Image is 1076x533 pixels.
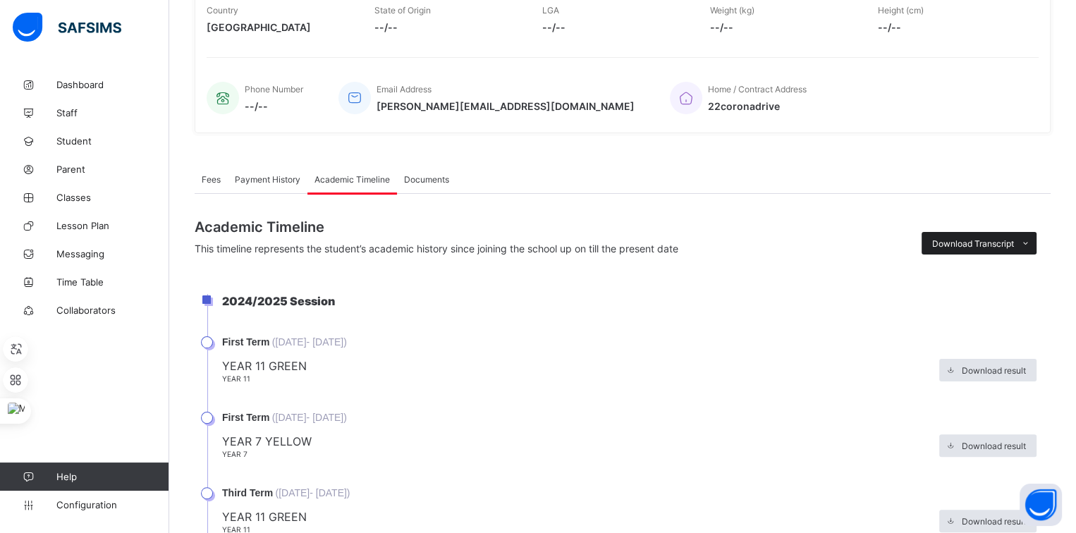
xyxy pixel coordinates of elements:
span: Academic Timeline [314,174,390,185]
span: YEAR 11 GREEN [222,510,932,524]
span: --/-- [710,21,857,33]
span: YEAR 7 YELLOW [222,434,932,448]
span: ( [DATE] - [DATE] ) [272,412,347,423]
span: Classes [56,192,169,203]
span: --/-- [245,100,303,112]
span: Dashboard [56,79,169,90]
span: Lesson Plan [56,220,169,231]
span: Download Transcript [932,238,1014,249]
span: --/-- [542,21,689,33]
span: Help [56,471,169,482]
span: Download result [962,516,1026,527]
span: [PERSON_NAME][EMAIL_ADDRESS][DOMAIN_NAME] [377,100,635,112]
span: Time Table [56,276,169,288]
span: Collaborators [56,305,169,316]
span: 2024/2025 Session [222,294,335,308]
span: Documents [404,174,449,185]
span: Parent [56,164,169,175]
span: ( [DATE] - [DATE] ) [272,336,347,348]
span: Payment History [235,174,300,185]
span: Home / Contract Address [708,84,807,94]
span: Third Term [222,487,273,498]
span: Student [56,135,169,147]
span: [GEOGRAPHIC_DATA] [207,21,353,33]
span: Email Address [377,84,432,94]
span: Messaging [56,248,169,259]
span: Country [207,5,238,16]
span: Configuration [56,499,169,510]
span: First Term [222,412,269,423]
span: ( [DATE] - [DATE] ) [275,487,350,498]
span: Fees [202,174,221,185]
span: LGA [542,5,559,16]
span: --/-- [878,21,1025,33]
span: This timeline represents the student’s academic history since joining the school up on till the p... [195,243,678,255]
span: Height (cm) [878,5,924,16]
img: safsims [13,13,121,42]
span: YEAR 11 GREEN [222,359,932,373]
span: Weight (kg) [710,5,754,16]
span: Download result [962,441,1026,451]
span: --/-- [374,21,521,33]
span: 22coronadrive [708,100,807,112]
span: Phone Number [245,84,303,94]
span: First Term [222,336,269,348]
span: Download result [962,365,1026,376]
span: YEAR 11 [222,374,250,383]
button: Open asap [1020,484,1062,526]
span: State of Origin [374,5,431,16]
span: Academic Timeline [195,219,915,235]
span: YEAR 7 [222,450,247,458]
span: Staff [56,107,169,118]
